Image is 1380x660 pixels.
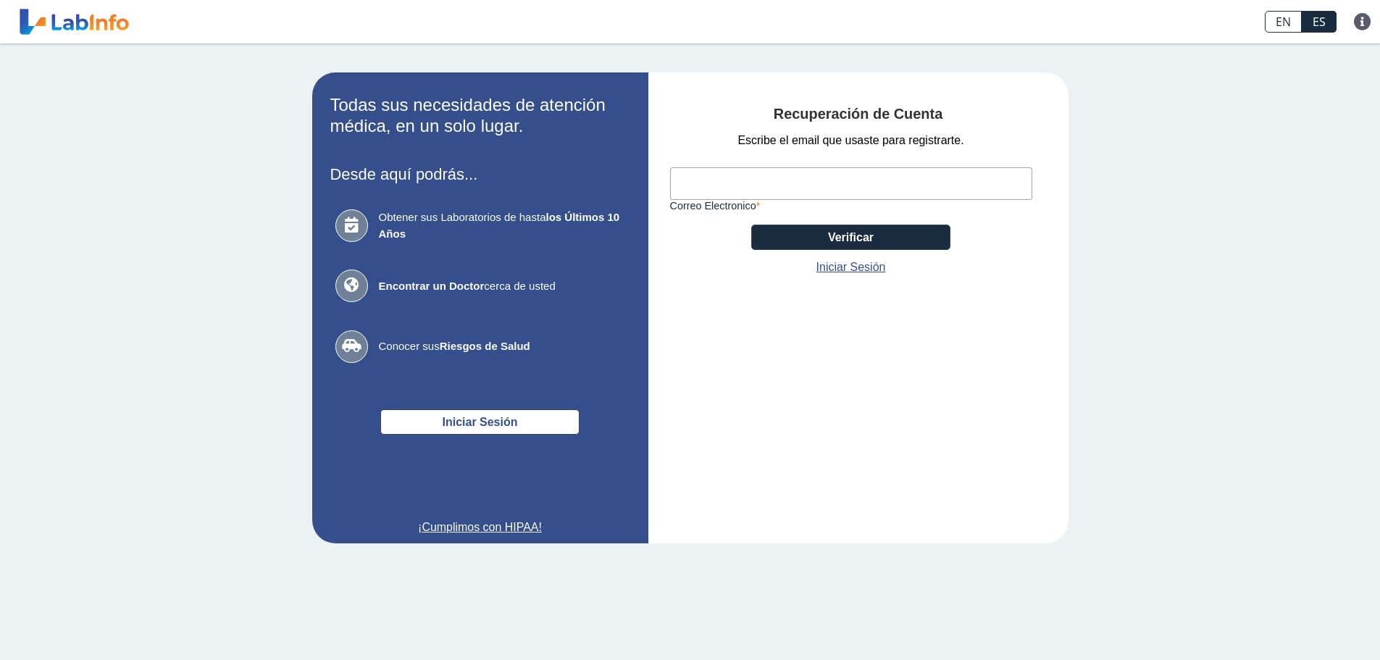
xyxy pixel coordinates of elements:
b: los Últimos 10 Años [379,211,620,240]
span: Conocer sus [379,338,625,355]
a: ¡Cumplimos con HIPAA! [330,519,630,536]
span: cerca de usted [379,278,625,295]
a: Iniciar Sesión [816,259,886,276]
a: ES [1302,11,1337,33]
label: Correo Electronico [670,200,1032,212]
h3: Desde aquí podrás... [330,165,630,183]
a: EN [1265,11,1302,33]
b: Riesgos de Salud [440,340,530,352]
span: Escribe el email que usaste para registrarte. [737,132,963,149]
b: Encontrar un Doctor [379,280,485,292]
h2: Todas sus necesidades de atención médica, en un solo lugar. [330,95,630,137]
h4: Recuperación de Cuenta [670,106,1047,123]
button: Iniciar Sesión [380,409,580,435]
span: Obtener sus Laboratorios de hasta [379,209,625,242]
button: Verificar [751,225,950,250]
